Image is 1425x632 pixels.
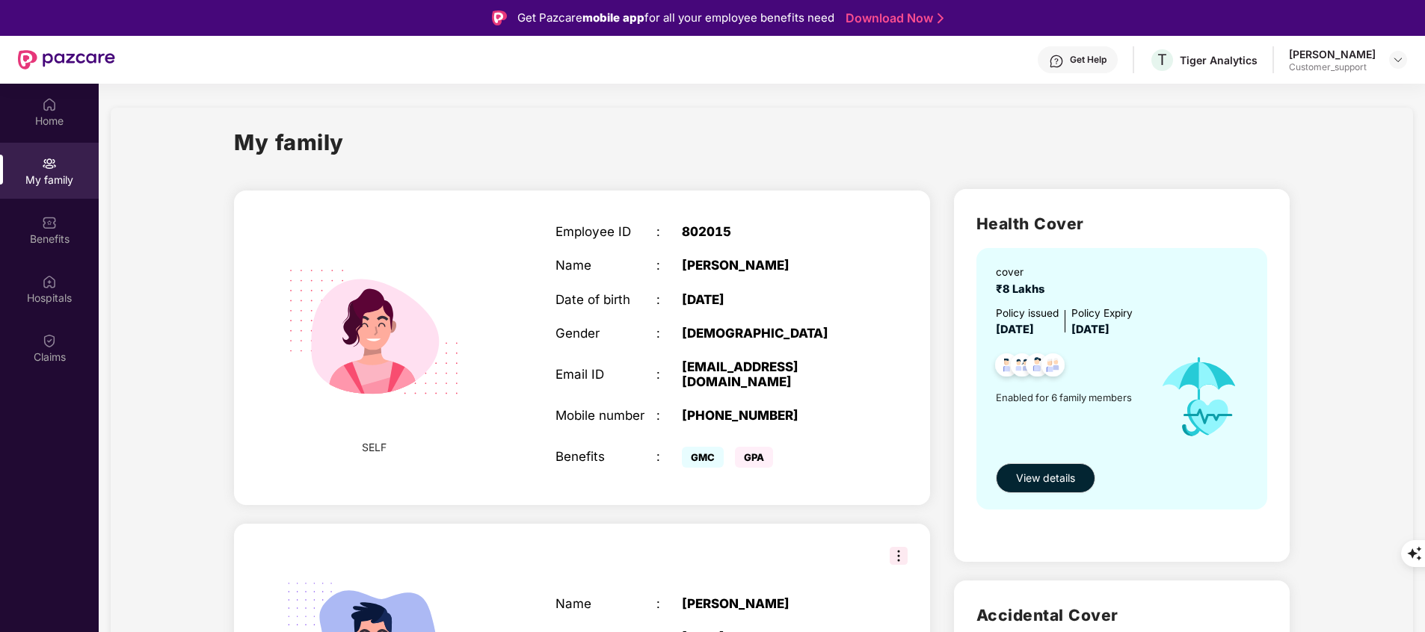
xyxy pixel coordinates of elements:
[682,292,858,307] div: [DATE]
[1392,54,1404,66] img: svg+xml;base64,PHN2ZyBpZD0iRHJvcGRvd24tMzJ4MzIiIHhtbG5zPSJodHRwOi8vd3d3LnczLm9yZy8yMDAwL3N2ZyIgd2...
[1289,61,1376,73] div: Customer_support
[735,447,773,468] span: GPA
[656,449,682,464] div: :
[582,10,644,25] strong: mobile app
[656,326,682,341] div: :
[682,326,858,341] div: [DEMOGRAPHIC_DATA]
[682,408,858,423] div: [PHONE_NUMBER]
[555,326,656,341] div: Gender
[266,225,481,439] img: svg+xml;base64,PHN2ZyB4bWxucz0iaHR0cDovL3d3dy53My5vcmcvMjAwMC9zdmciIHdpZHRoPSIyMjQiIGhlaWdodD0iMT...
[890,547,908,565] img: svg+xml;base64,PHN2ZyB3aWR0aD0iMzIiIGhlaWdodD0iMzIiIHZpZXdCb3g9IjAgMCAzMiAzMiIgZmlsbD0ibm9uZSIgeG...
[555,449,656,464] div: Benefits
[996,306,1059,321] div: Policy issued
[996,463,1095,493] button: View details
[1035,349,1071,385] img: svg+xml;base64,PHN2ZyB4bWxucz0iaHR0cDovL3d3dy53My5vcmcvMjAwMC9zdmciIHdpZHRoPSI0OC45NDMiIGhlaWdodD...
[555,408,656,423] div: Mobile number
[555,367,656,382] div: Email ID
[555,258,656,273] div: Name
[682,258,858,273] div: [PERSON_NAME]
[976,603,1267,628] h2: Accidental Cover
[1180,53,1258,67] div: Tiger Analytics
[682,224,858,239] div: 802015
[42,274,57,289] img: svg+xml;base64,PHN2ZyBpZD0iSG9zcGl0YWxzIiB4bWxucz0iaHR0cDovL3d3dy53My5vcmcvMjAwMC9zdmciIHdpZHRoPS...
[1289,47,1376,61] div: [PERSON_NAME]
[555,596,656,611] div: Name
[988,349,1025,385] img: svg+xml;base64,PHN2ZyB4bWxucz0iaHR0cDovL3d3dy53My5vcmcvMjAwMC9zdmciIHdpZHRoPSI0OC45NDMiIGhlaWdodD...
[656,367,682,382] div: :
[656,408,682,423] div: :
[976,211,1267,236] h2: Health Cover
[996,323,1034,336] span: [DATE]
[682,359,858,389] div: [EMAIL_ADDRESS][DOMAIN_NAME]
[682,447,724,468] span: GMC
[362,439,387,456] span: SELF
[656,596,682,611] div: :
[1071,306,1133,321] div: Policy Expiry
[517,9,834,27] div: Get Pazcare for all your employee benefits need
[1145,338,1254,455] img: icon
[42,333,57,348] img: svg+xml;base64,PHN2ZyBpZD0iQ2xhaW0iIHhtbG5zPSJodHRwOi8vd3d3LnczLm9yZy8yMDAwL3N2ZyIgd2lkdGg9IjIwIi...
[492,10,507,25] img: Logo
[1070,54,1107,66] div: Get Help
[1004,349,1041,385] img: svg+xml;base64,PHN2ZyB4bWxucz0iaHR0cDovL3d3dy53My5vcmcvMjAwMC9zdmciIHdpZHRoPSI0OC45MTUiIGhlaWdodD...
[234,126,344,159] h1: My family
[656,224,682,239] div: :
[1019,349,1056,385] img: svg+xml;base64,PHN2ZyB4bWxucz0iaHR0cDovL3d3dy53My5vcmcvMjAwMC9zdmciIHdpZHRoPSI0OC45NDMiIGhlaWdodD...
[42,156,57,171] img: svg+xml;base64,PHN2ZyB3aWR0aD0iMjAiIGhlaWdodD0iMjAiIHZpZXdCb3g9IjAgMCAyMCAyMCIgZmlsbD0ibm9uZSIgeG...
[996,264,1050,280] div: cover
[1071,323,1109,336] span: [DATE]
[555,292,656,307] div: Date of birth
[1157,51,1167,69] span: T
[1049,54,1064,69] img: svg+xml;base64,PHN2ZyBpZD0iSGVscC0zMngzMiIgeG1sbnM9Imh0dHA6Ly93d3cudzMub3JnLzIwMDAvc3ZnIiB3aWR0aD...
[682,596,858,611] div: [PERSON_NAME]
[18,50,115,69] img: New Pazcare Logo
[42,215,57,230] img: svg+xml;base64,PHN2ZyBpZD0iQmVuZWZpdHMiIHhtbG5zPSJodHRwOi8vd3d3LnczLm9yZy8yMDAwL3N2ZyIgd2lkdGg9Ij...
[42,97,57,112] img: svg+xml;base64,PHN2ZyBpZD0iSG9tZSIgeG1sbnM9Imh0dHA6Ly93d3cudzMub3JnLzIwMDAvc3ZnIiB3aWR0aD0iMjAiIG...
[996,282,1050,296] span: ₹8 Lakhs
[656,292,682,307] div: :
[555,224,656,239] div: Employee ID
[656,258,682,273] div: :
[846,10,939,26] a: Download Now
[1016,470,1075,486] span: View details
[996,390,1145,405] span: Enabled for 6 family members
[938,10,944,26] img: Stroke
